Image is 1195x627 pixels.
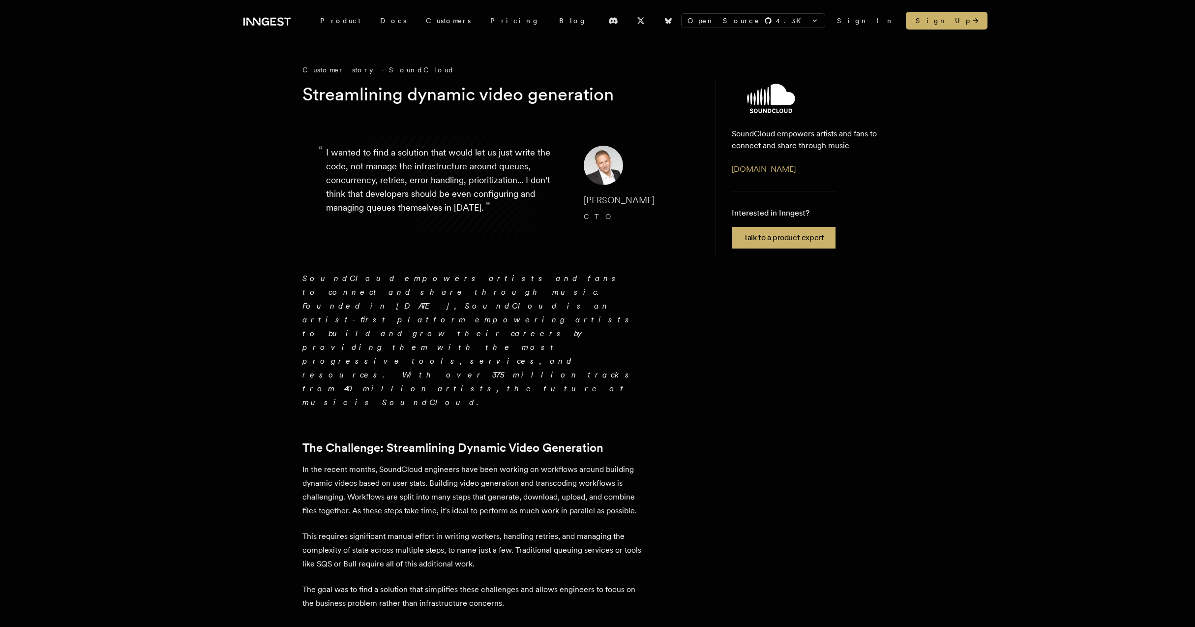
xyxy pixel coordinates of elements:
a: Sign Up [906,12,987,30]
a: [DOMAIN_NAME] [732,164,796,174]
p: This requires significant manual effort in writing workers, handling retries, and managing the co... [302,530,647,571]
span: CTO [584,213,616,220]
a: X [630,13,652,29]
span: [PERSON_NAME] [584,195,655,205]
h1: Streamlining dynamic video generation [302,83,680,106]
span: 4.3 K [776,16,807,26]
img: Image of Matthew Drooker [584,146,623,185]
a: Discord [602,13,624,29]
p: I wanted to find a solution that would let us just write the code, not manage the infrastructure ... [326,146,568,224]
p: The goal was to find a solution that simplifies these challenges and allows engineers to focus on... [302,583,647,610]
div: Product [310,12,370,30]
a: Bluesky [657,13,679,29]
span: ” [485,199,490,214]
img: SoundCloud's logo [712,84,830,113]
a: Pricing [480,12,549,30]
span: “ [318,148,323,154]
em: SoundCloud empowers artists and fans to connect and share through music. Founded in [DATE], Sound... [302,274,634,407]
p: In the recent months, SoundCloud engineers have been working on workflows around building dynamic... [302,463,647,518]
a: Customers [416,12,480,30]
a: Sign In [837,16,894,26]
a: The Challenge: Streamlining Dynamic Video Generation [302,441,603,455]
span: Open Source [687,16,760,26]
p: SoundCloud empowers artists and fans to connect and share through music [732,128,877,152]
a: Blog [549,12,597,30]
a: Docs [370,12,416,30]
div: Customer story - SoundCloud [302,65,696,75]
p: Interested in Inngest? [732,207,836,219]
a: Talk to a product expert [732,227,836,249]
